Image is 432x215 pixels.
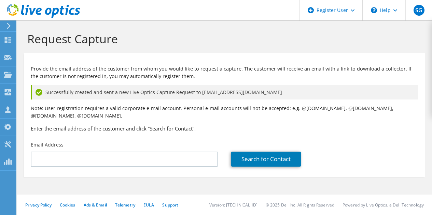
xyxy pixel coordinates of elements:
[343,202,424,208] li: Powered by Live Optics, a Dell Technology
[31,65,418,80] p: Provide the email address of the customer from whom you would like to request a capture. The cust...
[414,5,424,16] span: SG
[231,152,301,167] a: Search for Contact
[115,202,135,208] a: Telemetry
[84,202,107,208] a: Ads & Email
[31,105,418,120] p: Note: User registration requires a valid corporate e-mail account. Personal e-mail accounts will ...
[25,202,52,208] a: Privacy Policy
[266,202,334,208] li: © 2025 Dell Inc. All Rights Reserved
[162,202,178,208] a: Support
[143,202,154,208] a: EULA
[209,202,257,208] li: Version: [TECHNICAL_ID]
[60,202,75,208] a: Cookies
[31,125,418,132] h3: Enter the email address of the customer and click “Search for Contact”.
[45,89,282,96] span: Successfully created and sent a new Live Optics Capture Request to [EMAIL_ADDRESS][DOMAIN_NAME]
[31,141,64,148] label: Email Address
[27,32,418,46] h1: Request Capture
[371,7,377,13] svg: \n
